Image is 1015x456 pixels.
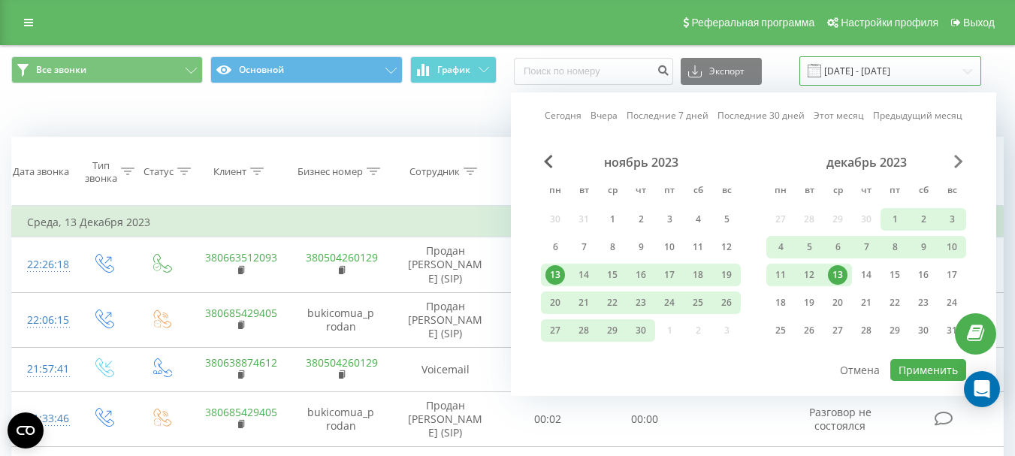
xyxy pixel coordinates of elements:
[855,180,878,203] abbr: четверг
[627,108,708,122] a: Последние 7 дней
[795,291,823,314] div: вт 19 дек. 2023 г.
[856,265,876,285] div: 14
[856,321,876,340] div: 28
[660,293,679,313] div: 24
[541,236,569,258] div: пн 6 нояб. 2023 г.
[631,210,651,229] div: 2
[715,180,738,203] abbr: воскресенье
[598,319,627,342] div: ср 29 нояб. 2023 г.
[688,265,708,285] div: 18
[205,306,277,320] a: 380685429405
[717,210,736,229] div: 5
[963,17,995,29] span: Выход
[569,264,598,286] div: вт 14 нояб. 2023 г.
[631,321,651,340] div: 30
[942,210,962,229] div: 3
[627,236,655,258] div: чт 9 нояб. 2023 г.
[514,58,673,85] input: Поиск по номеру
[298,165,363,178] div: Бизнес номер
[954,155,963,168] span: Next Month
[914,237,933,257] div: 9
[832,359,888,381] button: Отмена
[8,412,44,448] button: Open CMP widget
[914,265,933,285] div: 16
[291,391,391,447] td: bukicomua_prodan
[938,264,966,286] div: вс 17 дек. 2023 г.
[409,165,460,178] div: Сотрудник
[766,291,795,314] div: пн 18 дек. 2023 г.
[914,321,933,340] div: 30
[938,291,966,314] div: вс 24 дек. 2023 г.
[603,321,622,340] div: 29
[885,265,905,285] div: 15
[598,208,627,231] div: ср 1 нояб. 2023 г.
[712,236,741,258] div: вс 12 нояб. 2023 г.
[942,265,962,285] div: 17
[544,155,553,168] span: Previous Month
[205,250,277,264] a: 380663512093
[766,236,795,258] div: пн 4 дек. 2023 г.
[655,264,684,286] div: пт 17 нояб. 2023 г.
[391,292,500,348] td: Продан [PERSON_NAME] (SIP)
[627,208,655,231] div: чт 2 нояб. 2023 г.
[909,208,938,231] div: сб 2 дек. 2023 г.
[541,319,569,342] div: пн 27 нояб. 2023 г.
[909,291,938,314] div: сб 23 дек. 2023 г.
[569,319,598,342] div: вт 28 нояб. 2023 г.
[856,237,876,257] div: 7
[213,165,246,178] div: Клиент
[569,236,598,258] div: вт 7 нояб. 2023 г.
[572,180,595,203] abbr: вторник
[631,237,651,257] div: 9
[712,264,741,286] div: вс 19 нояб. 2023 г.
[11,56,203,83] button: Все звонки
[717,265,736,285] div: 19
[574,293,594,313] div: 21
[914,293,933,313] div: 23
[881,208,909,231] div: пт 1 дек. 2023 г.
[885,237,905,257] div: 8
[828,321,847,340] div: 27
[688,237,708,257] div: 11
[823,236,852,258] div: ср 6 дек. 2023 г.
[771,237,790,257] div: 4
[541,155,741,170] div: ноябрь 2023
[12,207,1004,237] td: Среда, 13 Декабря 2023
[631,293,651,313] div: 23
[881,291,909,314] div: пт 22 дек. 2023 г.
[545,293,565,313] div: 20
[291,292,391,348] td: bukicomua_prodan
[603,237,622,257] div: 8
[27,250,59,279] div: 22:26:18
[660,237,679,257] div: 10
[36,64,86,76] span: Все звонки
[569,291,598,314] div: вт 21 нояб. 2023 г.
[541,264,569,286] div: пн 13 нояб. 2023 г.
[942,321,962,340] div: 31
[660,265,679,285] div: 17
[598,236,627,258] div: ср 8 нояб. 2023 г.
[205,405,277,419] a: 380685429405
[938,236,966,258] div: вс 10 дек. 2023 г.
[826,180,849,203] abbr: среда
[941,180,963,203] abbr: воскресенье
[799,293,819,313] div: 19
[717,108,805,122] a: Последние 30 дней
[766,264,795,286] div: пн 11 дек. 2023 г.
[852,264,881,286] div: чт 14 дек. 2023 г.
[942,293,962,313] div: 24
[574,321,594,340] div: 28
[814,108,864,122] a: Этот месяц
[500,348,597,391] td: 00:02
[410,56,497,83] button: График
[655,236,684,258] div: пт 10 нояб. 2023 г.
[938,319,966,342] div: вс 31 дек. 2023 г.
[306,250,378,264] a: 380504260129
[938,208,966,231] div: вс 3 дек. 2023 г.
[885,210,905,229] div: 1
[655,208,684,231] div: пт 3 нояб. 2023 г.
[205,355,277,370] a: 380638874612
[881,264,909,286] div: пт 15 дек. 2023 г.
[545,237,565,257] div: 6
[306,355,378,370] a: 380504260129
